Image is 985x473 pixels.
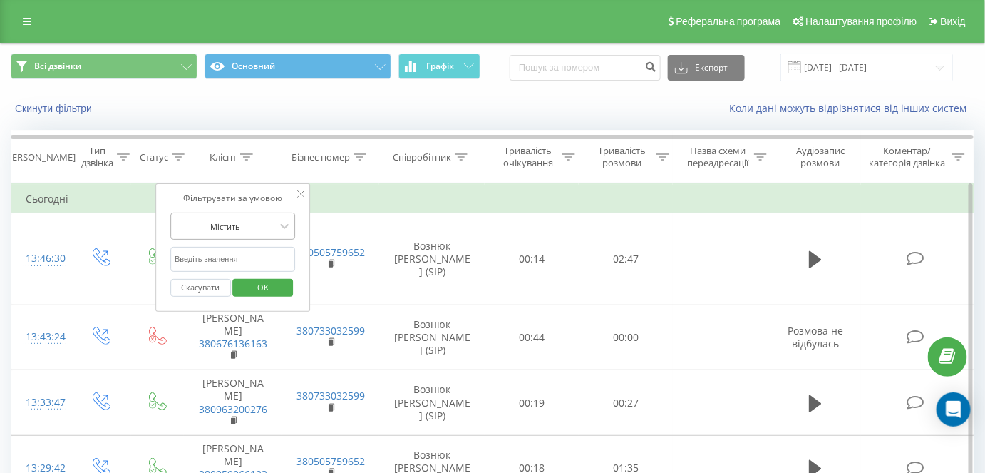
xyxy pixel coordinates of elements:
td: 00:27 [579,370,673,436]
div: Назва схеми переадресації [686,145,751,169]
td: Вознюк [PERSON_NAME] (SIP) [379,370,485,436]
td: Вознюк [PERSON_NAME] (SIP) [379,305,485,370]
div: 13:33:47 [26,389,57,417]
div: Співробітник [393,151,451,163]
div: Тривалість очікування [497,145,559,169]
button: Всі дзвінки [11,54,197,79]
div: Open Intercom Messenger [937,392,971,427]
div: 13:46:30 [26,245,57,273]
div: Тривалість розмови [592,145,653,169]
span: Реферальна програма [676,16,781,27]
button: Основний [205,54,391,79]
td: Сьогодні [11,185,974,213]
td: Вознюк [PERSON_NAME] (SIP) [379,213,485,305]
input: Введіть значення [170,247,296,272]
td: 00:00 [579,305,673,370]
div: Клієнт [210,151,237,163]
td: 00:44 [485,305,579,370]
a: 380963200276 [199,402,267,416]
a: 380676136163 [199,337,267,350]
div: Статус [140,151,168,163]
td: [PERSON_NAME] [184,370,282,436]
button: OK [233,279,294,297]
td: 02:47 [579,213,673,305]
span: Налаштування профілю [805,16,917,27]
div: Аудіозапис розмови [783,145,857,169]
button: Скасувати [170,279,231,297]
div: Фільтрувати за умовою [170,191,296,205]
a: 380505759652 [296,454,365,468]
button: Експорт [668,55,745,81]
span: Розмова не відбулась [788,324,843,350]
span: Графік [426,61,454,71]
button: Графік [398,54,480,79]
div: Тип дзвінка [81,145,113,169]
a: Коли дані можуть відрізнятися вiд інших систем [729,101,974,115]
td: [PERSON_NAME] [184,305,282,370]
button: Скинути фільтри [11,102,99,115]
div: Коментар/категорія дзвінка [865,145,949,169]
span: OK [243,276,283,298]
div: 13:43:24 [26,323,57,351]
a: 380505759652 [296,245,365,259]
td: 00:14 [485,213,579,305]
div: Бізнес номер [292,151,350,163]
span: Вихід [941,16,966,27]
a: 380733032599 [296,389,365,402]
a: 380733032599 [296,324,365,337]
input: Пошук за номером [510,55,661,81]
span: Всі дзвінки [34,61,81,72]
td: 00:19 [485,370,579,436]
div: [PERSON_NAME] [4,151,76,163]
